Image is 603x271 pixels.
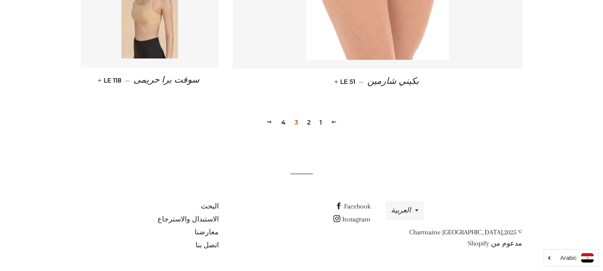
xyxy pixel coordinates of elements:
a: 4 [278,116,289,129]
span: — [125,76,130,84]
span: LE 51 [336,78,355,86]
span: 3 [291,116,302,129]
a: Instagram [333,215,370,223]
a: بكيني شارمين — LE 51 [233,69,523,94]
a: Charmaine [GEOGRAPHIC_DATA] [409,228,503,236]
span: سوفت برا حريمى [133,75,200,85]
a: البحث [201,202,219,210]
a: معارضنا [195,228,219,236]
a: 2 [304,116,314,129]
p: © 2025, [384,227,522,249]
button: العربية [386,201,424,220]
span: بكيني شارمين [367,76,419,86]
a: Facebook [335,202,370,210]
a: مدعوم من Shopify [468,239,522,247]
a: 1 [316,116,325,129]
a: اتصل بنا [195,241,219,249]
a: Arabic [549,253,594,263]
a: سوفت برا حريمى — LE 118 [81,67,219,93]
a: الاستبدال والاسترجاع [158,215,219,223]
span: LE 118 [100,76,121,84]
span: — [359,78,364,86]
i: Arabic [560,255,577,261]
